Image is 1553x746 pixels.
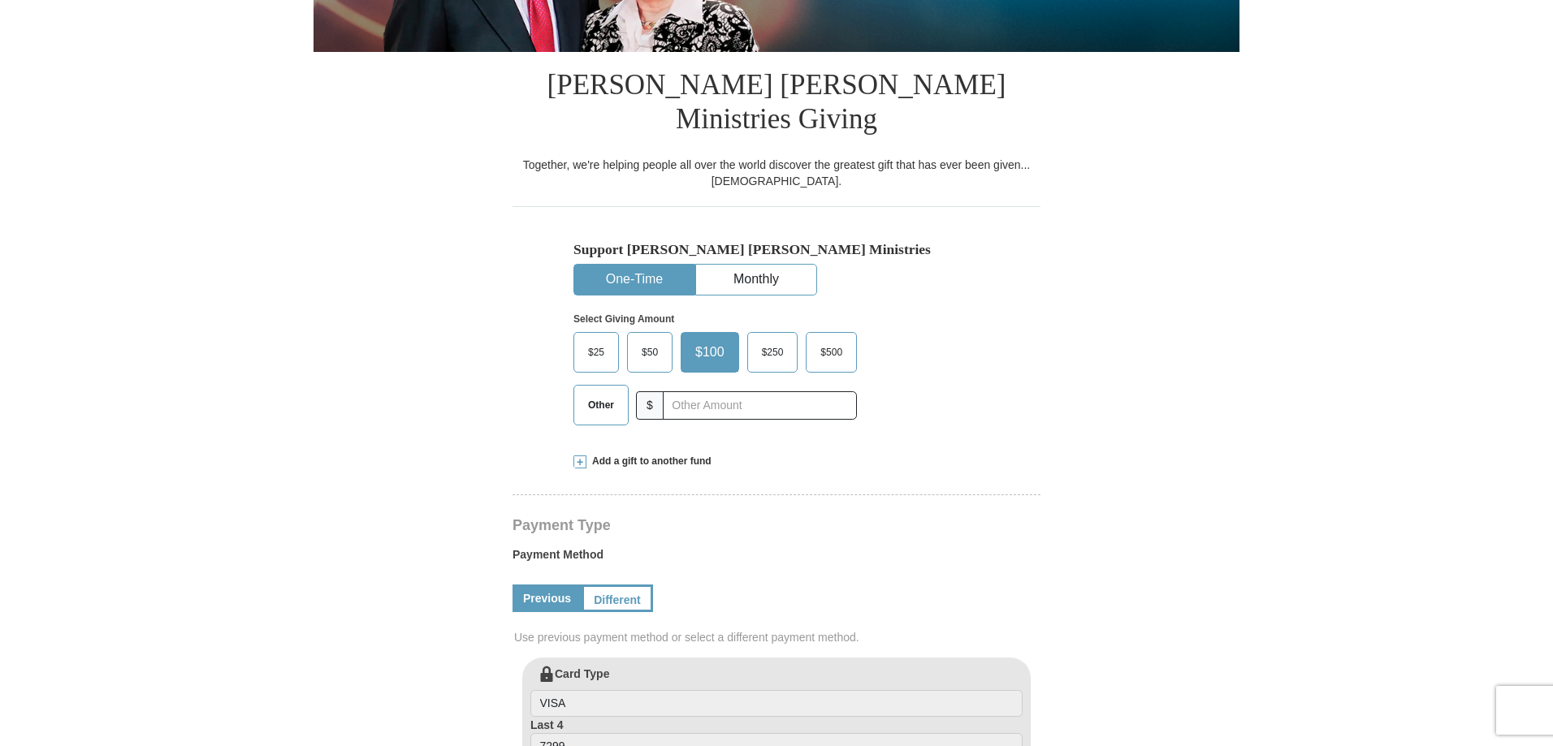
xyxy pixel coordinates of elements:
[696,265,816,295] button: Monthly
[582,584,653,612] a: Different
[573,313,674,325] strong: Select Giving Amount
[573,241,980,258] h5: Support [PERSON_NAME] [PERSON_NAME] Ministries
[530,690,1023,718] input: Card Type
[580,340,612,364] span: $25
[636,391,664,420] span: $
[663,391,857,420] input: Other Amount
[513,157,1040,189] div: Together, we're helping people all over the world discover the greatest gift that has ever been g...
[580,393,622,417] span: Other
[574,265,694,295] button: One-Time
[687,340,733,364] span: $100
[586,455,712,468] span: Add a gift to another fund
[514,629,1042,645] span: Use previous payment method or select a different payment method.
[634,340,666,364] span: $50
[513,519,1040,532] h4: Payment Type
[530,666,1023,718] label: Card Type
[513,584,582,612] a: Previous
[754,340,792,364] span: $250
[513,52,1040,157] h1: [PERSON_NAME] [PERSON_NAME] Ministries Giving
[812,340,850,364] span: $500
[513,546,1040,571] label: Payment Method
